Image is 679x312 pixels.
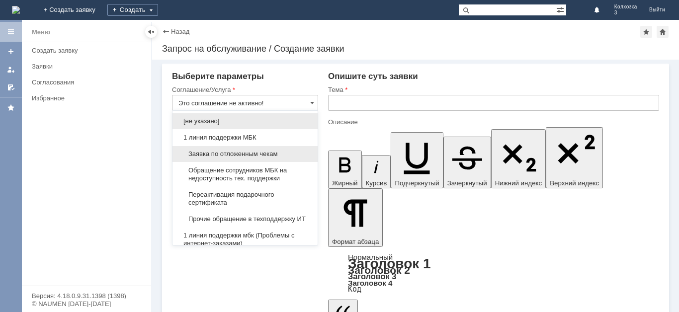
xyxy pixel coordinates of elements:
div: Скрыть меню [145,26,157,38]
a: Мои заявки [3,62,19,78]
span: Прочие обращение в техподдержку ИТ [178,215,312,223]
button: Жирный [328,151,362,188]
a: Мои согласования [3,79,19,95]
a: Создать заявку [28,43,149,58]
a: Код [348,285,361,294]
span: Расширенный поиск [556,4,566,14]
a: Заголовок 4 [348,279,392,287]
div: Версия: 4.18.0.9.31.1398 (1398) [32,293,141,299]
div: Соглашение/Услуга [172,86,316,93]
a: Согласования [28,75,149,90]
button: Верхний индекс [546,127,603,188]
span: 1 линия поддержки МБК [178,134,312,142]
a: Заголовок 3 [348,272,396,281]
div: Добавить в избранное [640,26,652,38]
span: Обращение сотрудников МБК на недоступность тех. поддержки [178,166,312,182]
div: Описание [328,119,657,125]
div: Создать [107,4,158,16]
span: 1 линия поддержки мбк (Проблемы с интернет-заказами) [178,232,312,247]
span: Жирный [332,179,358,187]
span: Выберите параметры [172,72,264,81]
span: Подчеркнутый [395,179,439,187]
button: Нижний индекс [491,129,546,188]
span: Курсив [366,179,387,187]
div: Сделать домашней страницей [657,26,669,38]
span: Переактивация подарочного сертификата [178,191,312,207]
img: logo [12,6,20,14]
a: Заголовок 1 [348,256,431,271]
button: Курсив [362,155,391,188]
div: Заявки [32,63,145,70]
a: Заявки [28,59,149,74]
span: Заявка по отложенным чекам [178,150,312,158]
button: Формат абзаца [328,188,383,247]
div: Формат абзаца [328,254,659,293]
span: Колхозка [614,4,637,10]
a: Назад [171,28,189,35]
span: [не указано] [178,117,312,125]
div: Меню [32,26,50,38]
button: Подчеркнутый [391,132,443,188]
div: Тема [328,86,657,93]
span: 3 [614,10,637,16]
span: Нижний индекс [495,179,542,187]
button: Зачеркнутый [443,137,491,188]
a: Создать заявку [3,44,19,60]
span: Верхний индекс [550,179,599,187]
span: Формат абзаца [332,238,379,245]
a: Нормальный [348,253,393,261]
span: Зачеркнутый [447,179,487,187]
div: Создать заявку [32,47,145,54]
a: Перейти на домашнюю страницу [12,6,20,14]
div: Избранное [32,94,134,102]
a: Заголовок 2 [348,264,410,276]
div: Согласования [32,78,145,86]
span: Опишите суть заявки [328,72,418,81]
div: © NAUMEN [DATE]-[DATE] [32,301,141,307]
div: Запрос на обслуживание / Создание заявки [162,44,669,54]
